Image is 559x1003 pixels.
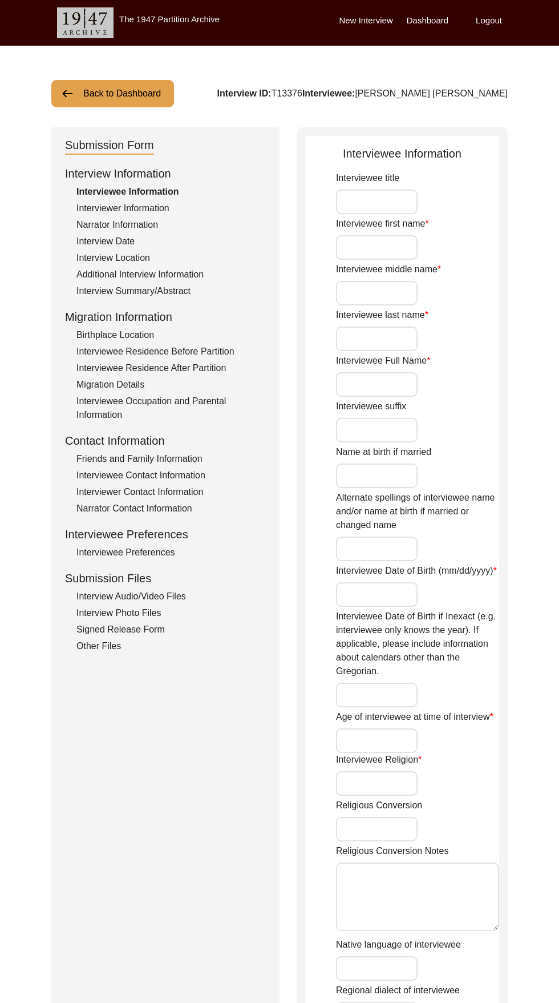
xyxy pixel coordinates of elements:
[65,165,266,182] div: Interview Information
[336,799,422,812] label: Religious Conversion
[76,590,266,603] div: Interview Audio/Video Files
[302,88,355,98] b: Interviewee:
[336,984,460,997] label: Regional dialect of interviewee
[65,308,266,325] div: Migration Information
[339,14,393,27] label: New Interview
[57,7,114,38] img: header-logo.png
[336,610,499,678] label: Interviewee Date of Birth if Inexact (e.g. interviewee only knows the year). If applicable, pleas...
[76,469,266,482] div: Interviewee Contact Information
[336,491,499,532] label: Alternate spellings of interviewee name and/or name at birth if married or changed name
[407,14,448,27] label: Dashboard
[336,308,428,322] label: Interviewee last name
[305,145,499,162] div: Interviewee Information
[65,432,266,449] div: Contact Information
[76,639,266,653] div: Other Files
[76,235,266,248] div: Interview Date
[76,546,266,559] div: Interviewee Preferences
[76,268,266,281] div: Additional Interview Information
[336,753,422,767] label: Interviewee Religion
[76,218,266,232] div: Narrator Information
[476,14,502,27] label: Logout
[76,394,266,422] div: Interviewee Occupation and Parental Information
[76,202,266,215] div: Interviewer Information
[76,361,266,375] div: Interviewee Residence After Partition
[336,263,441,276] label: Interviewee middle name
[217,88,271,98] b: Interview ID:
[76,328,266,342] div: Birthplace Location
[217,87,508,100] div: T13376 [PERSON_NAME] [PERSON_NAME]
[336,564,497,578] label: Interviewee Date of Birth (mm/dd/yyyy)
[336,445,431,459] label: Name at birth if married
[336,217,429,231] label: Interviewee first name
[76,251,266,265] div: Interview Location
[76,185,266,199] div: Interviewee Information
[76,284,266,298] div: Interview Summary/Abstract
[60,87,74,100] img: arrow-left.png
[336,354,430,368] label: Interviewee Full Name
[336,400,406,413] label: Interviewee suffix
[336,171,399,185] label: Interviewee title
[336,844,448,858] label: Religious Conversion Notes
[65,570,266,587] div: Submission Files
[76,485,266,499] div: Interviewer Contact Information
[76,502,266,515] div: Narrator Contact Information
[76,345,266,358] div: Interviewee Residence Before Partition
[119,14,220,24] label: The 1947 Partition Archive
[76,378,266,392] div: Migration Details
[76,452,266,466] div: Friends and Family Information
[65,136,154,155] div: Submission Form
[76,606,266,620] div: Interview Photo Files
[51,80,174,107] button: Back to Dashboard
[65,526,266,543] div: Interviewee Preferences
[336,938,461,952] label: Native language of interviewee
[336,710,493,724] label: Age of interviewee at time of interview
[76,623,266,637] div: Signed Release Form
